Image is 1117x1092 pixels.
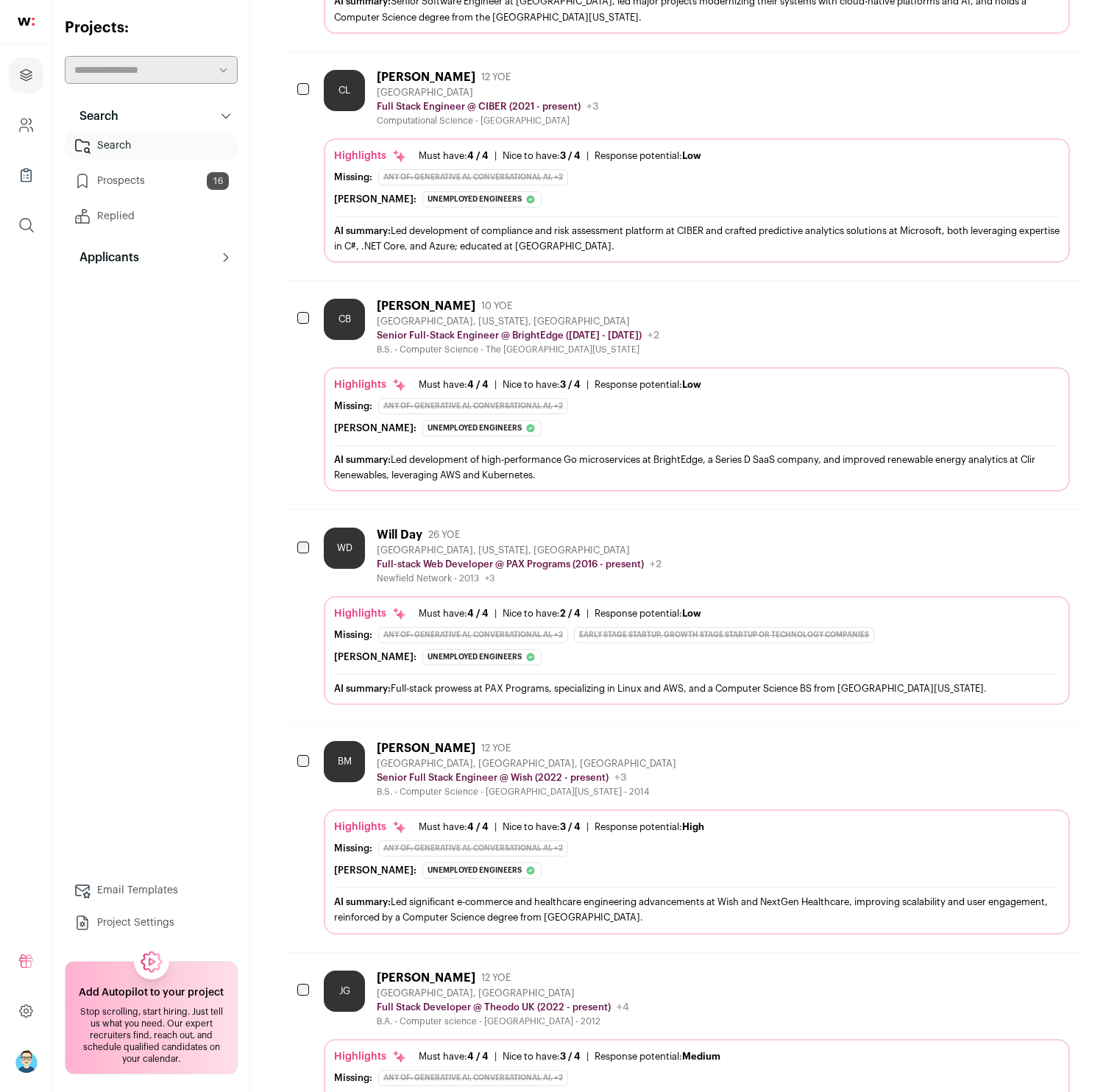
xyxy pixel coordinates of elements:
[419,150,489,162] div: Must have:
[503,1051,581,1063] div: Nice to have:
[377,101,581,113] p: Full Stack Engineer @ CIBER (2021 - present)
[377,772,609,784] p: Senior Full Stack Engineer @ Wish (2022 - present)
[334,1049,407,1064] div: Highlights
[378,169,568,185] div: Any of: Generative AI, Conversational AI, +2
[560,822,581,832] span: 3 / 4
[617,1002,629,1013] span: +4
[560,1052,581,1061] span: 3 / 4
[324,741,365,782] div: BM
[324,70,365,111] div: CL
[15,1049,38,1073] button: Open dropdown
[419,379,701,391] ul: | |
[419,379,489,391] div: Must have:
[65,961,238,1074] a: Add Autopilot to your project Stop scrolling, start hiring. Just tell us what you need. Our exper...
[378,398,568,414] div: Any of: Generative AI, Conversational AI, +2
[334,681,1060,696] div: Full-stack prowess at PAX Programs, specializing in Linux and AWS, and a Computer Science BS from...
[419,150,701,162] ul: | |
[467,609,489,618] span: 4 / 4
[467,151,489,160] span: 4 / 4
[422,862,542,879] div: Unemployed engineers
[614,773,627,783] span: +3
[334,684,391,693] span: AI summary:
[595,150,701,162] div: Response potential:
[334,171,372,183] div: Missing:
[595,821,704,833] div: Response potential:
[419,821,704,833] ul: | |
[334,820,407,834] div: Highlights
[334,452,1060,483] div: Led development of high-performance Go microservices at BrightEdge, a Series D SaaS company, and ...
[503,379,581,391] div: Nice to have:
[377,115,599,127] div: Computational Science - [GEOGRAPHIC_DATA]
[377,70,475,85] div: [PERSON_NAME]
[377,330,642,341] p: Senior Full-Stack Engineer @ BrightEdge ([DATE] - [DATE])
[574,627,874,643] div: Early Stage Startup, Growth Stage Startup or Technology Companies
[503,608,581,620] div: Nice to have:
[503,821,581,833] div: Nice to have:
[334,1072,372,1084] div: Missing:
[9,57,43,93] a: Projects
[682,822,704,832] span: High
[419,1051,489,1063] div: Must have:
[377,971,475,985] div: [PERSON_NAME]
[377,741,475,756] div: [PERSON_NAME]
[65,102,238,131] button: Search
[481,972,511,984] span: 12 YOE
[334,226,391,235] span: AI summary:
[485,574,494,583] span: +3
[74,1006,228,1065] div: Stop scrolling, start hiring. Just tell us what you need. Our expert recruiters find, reach out, ...
[334,149,407,163] div: Highlights
[324,299,1070,492] a: CB [PERSON_NAME] 10 YOE [GEOGRAPHIC_DATA], [US_STATE], [GEOGRAPHIC_DATA] Senior Full-Stack Engine...
[650,559,662,570] span: +2
[682,1052,720,1061] span: Medium
[334,223,1060,254] div: Led development of compliance and risk assessment platform at CIBER and crafted predictive analyt...
[419,608,489,620] div: Must have:
[334,400,372,412] div: Missing:
[377,528,422,542] div: Will Day
[334,897,391,907] span: AI summary:
[377,572,662,584] div: Newfield Network - 2013
[334,606,407,621] div: Highlights
[595,1051,720,1063] div: Response potential:
[65,202,238,231] a: Replied
[334,865,416,876] div: [PERSON_NAME]:
[324,70,1070,263] a: CL [PERSON_NAME] 12 YOE [GEOGRAPHIC_DATA] Full Stack Engineer @ CIBER (2021 - present) +3 Computa...
[65,166,238,196] a: Prospects16
[682,380,701,389] span: Low
[334,455,391,464] span: AI summary:
[334,894,1060,925] div: Led significant e-commerce and healthcare engineering advancements at Wish and NextGen Healthcare...
[481,300,512,312] span: 10 YOE
[65,131,238,160] a: Search
[71,107,118,125] p: Search
[334,422,416,434] div: [PERSON_NAME]:
[9,107,43,143] a: Company and ATS Settings
[334,194,416,205] div: [PERSON_NAME]:
[595,608,701,620] div: Response potential:
[481,742,511,754] span: 12 YOE
[595,379,701,391] div: Response potential:
[422,649,542,665] div: Unemployed engineers
[65,18,238,38] h2: Projects:
[334,651,416,663] div: [PERSON_NAME]:
[324,528,1070,705] a: WD Will Day 26 YOE [GEOGRAPHIC_DATA], [US_STATE], [GEOGRAPHIC_DATA] Full-stack Web Developer @ PA...
[377,786,676,798] div: B.S. - Computer Science - [GEOGRAPHIC_DATA][US_STATE] - 2014
[324,299,365,340] div: CB
[560,151,581,160] span: 3 / 4
[419,608,701,620] ul: | |
[481,71,511,83] span: 12 YOE
[377,1001,611,1013] p: Full Stack Developer @ Theodo UK (2022 - present)
[378,1070,568,1086] div: Any of: Generative AI, Conversational AI, +2
[648,330,659,341] span: +2
[377,988,629,999] div: [GEOGRAPHIC_DATA], [GEOGRAPHIC_DATA]
[682,609,701,618] span: Low
[503,150,581,162] div: Nice to have:
[324,971,365,1012] div: JG
[377,545,662,556] div: [GEOGRAPHIC_DATA], [US_STATE], [GEOGRAPHIC_DATA]
[65,876,238,905] a: Email Templates
[586,102,599,112] span: +3
[560,609,581,618] span: 2 / 4
[467,1052,489,1061] span: 4 / 4
[419,1051,720,1063] ul: | |
[9,157,43,193] a: Company Lists
[207,172,229,190] span: 16
[422,191,542,208] div: Unemployed engineers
